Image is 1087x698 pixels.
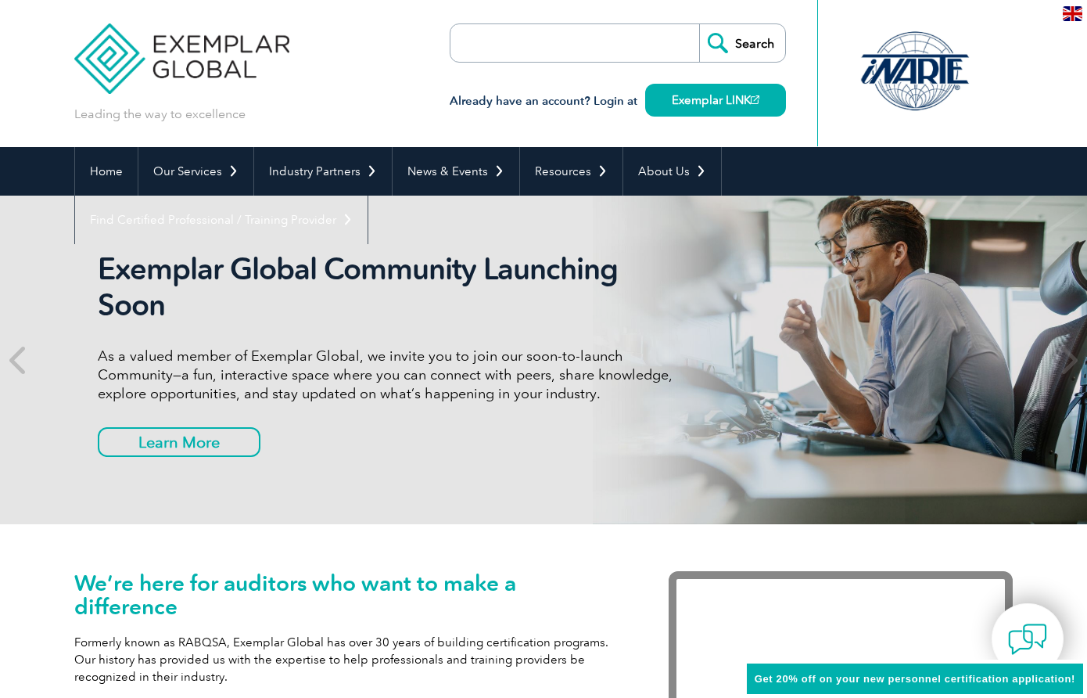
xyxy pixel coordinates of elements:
[755,673,1075,685] span: Get 20% off on your new personnel certification application!
[75,196,368,244] a: Find Certified Professional / Training Provider
[751,95,759,104] img: open_square.png
[254,147,392,196] a: Industry Partners
[75,147,138,196] a: Home
[1008,620,1047,659] img: contact-chat.png
[450,92,786,111] h3: Already have an account? Login at
[74,634,622,685] p: Formerly known as RABQSA, Exemplar Global has over 30 years of building certification programs. O...
[74,571,622,618] h1: We’re here for auditors who want to make a difference
[74,106,246,123] p: Leading the way to excellence
[623,147,721,196] a: About Us
[138,147,253,196] a: Our Services
[98,427,260,457] a: Learn More
[98,251,684,323] h2: Exemplar Global Community Launching Soon
[98,347,684,403] p: As a valued member of Exemplar Global, we invite you to join our soon-to-launch Community—a fun, ...
[1063,6,1082,21] img: en
[393,147,519,196] a: News & Events
[520,147,622,196] a: Resources
[645,84,786,117] a: Exemplar LINK
[699,24,785,62] input: Search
